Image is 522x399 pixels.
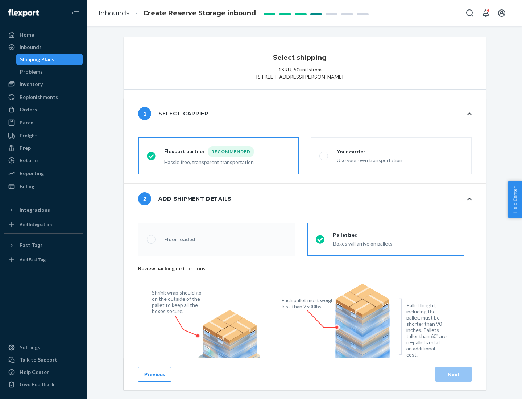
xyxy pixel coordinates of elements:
div: Home [20,31,34,38]
span: 2 [138,192,151,205]
a: Problems [16,66,83,78]
button: Help Center [508,181,522,218]
a: Returns [4,155,83,166]
div: Billing [20,183,34,190]
a: Home [4,29,83,41]
div: Palletized [333,231,393,239]
div: Recommended [208,146,254,157]
div: Give Feedback [20,381,55,388]
a: Talk to Support [4,354,83,366]
a: Inbounds [4,41,83,53]
div: Orders [20,106,37,113]
div: Inbounds [20,44,42,51]
ol: breadcrumbs [93,3,262,24]
figcaption: Pallet height, including the pallet, must be shorter than 90 inches. Pallets taller than 60" are ... [406,302,447,358]
div: Select carrier [138,107,208,120]
p: Review packing instructions [138,265,464,272]
a: Orders [4,104,83,115]
button: Fast Tags [4,239,83,251]
button: Open notifications [478,6,493,20]
div: Replenishments [20,94,58,101]
div: Returns [20,157,39,164]
div: Problems [20,68,43,75]
a: Inbounds [99,9,129,17]
a: Parcel [4,117,83,128]
div: Settings [20,344,40,351]
button: Next [435,367,472,382]
a: Inventory [4,78,83,90]
button: Open account menu [494,6,509,20]
div: Reporting [20,170,44,177]
span: [STREET_ADDRESS][PERSON_NAME] [256,73,343,81]
button: Integrations [4,204,83,216]
a: Add Fast Tag [4,254,83,266]
div: Freight [20,132,37,139]
div: Boxes will arrive on pallets [333,239,393,247]
button: Select shipping1SKU, 50unitsfrom[STREET_ADDRESS][PERSON_NAME] [124,37,486,89]
div: Integrations [20,206,50,214]
a: Prep [4,142,83,154]
div: Hassle free, transparent transportation [164,157,254,166]
div: Fast Tags [20,242,43,249]
a: Billing [4,181,83,192]
span: 1 [138,107,151,120]
figcaption: Each pallet must weigh less than 2500lbs. [282,297,336,309]
button: Close Navigation [68,6,83,20]
button: Previous [138,367,171,382]
span: Create Reserve Storage inbound [143,9,256,17]
h3: Select shipping [273,53,327,62]
div: Add Integration [20,221,52,227]
div: Floor loaded [164,236,195,243]
a: Freight [4,130,83,141]
div: Your carrier [337,148,402,155]
div: Flexport partner [164,146,254,157]
a: Reporting [4,168,83,179]
div: Shipping Plans [20,56,54,63]
div: Next [442,371,465,378]
p: 1 SKU , 50 units from [278,66,322,73]
button: Give Feedback [4,379,83,390]
div: Add Fast Tag [20,256,46,263]
a: Help Center [4,366,83,378]
div: Talk to Support [20,356,57,363]
img: Flexport logo [8,9,39,17]
figcaption: Shrink wrap should go on the outside of the pallet to keep all the boxes secure. [152,289,206,314]
div: Use your own transportation [337,155,402,164]
button: Open Search Box [463,6,477,20]
a: Shipping Plans [16,54,83,65]
a: Replenishments [4,91,83,103]
div: Prep [20,144,31,152]
a: Add Integration [4,219,83,230]
div: Help Center [20,369,49,376]
div: Parcel [20,119,35,126]
a: Settings [4,342,83,353]
div: Add shipment details [138,192,232,205]
div: Inventory [20,81,43,88]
